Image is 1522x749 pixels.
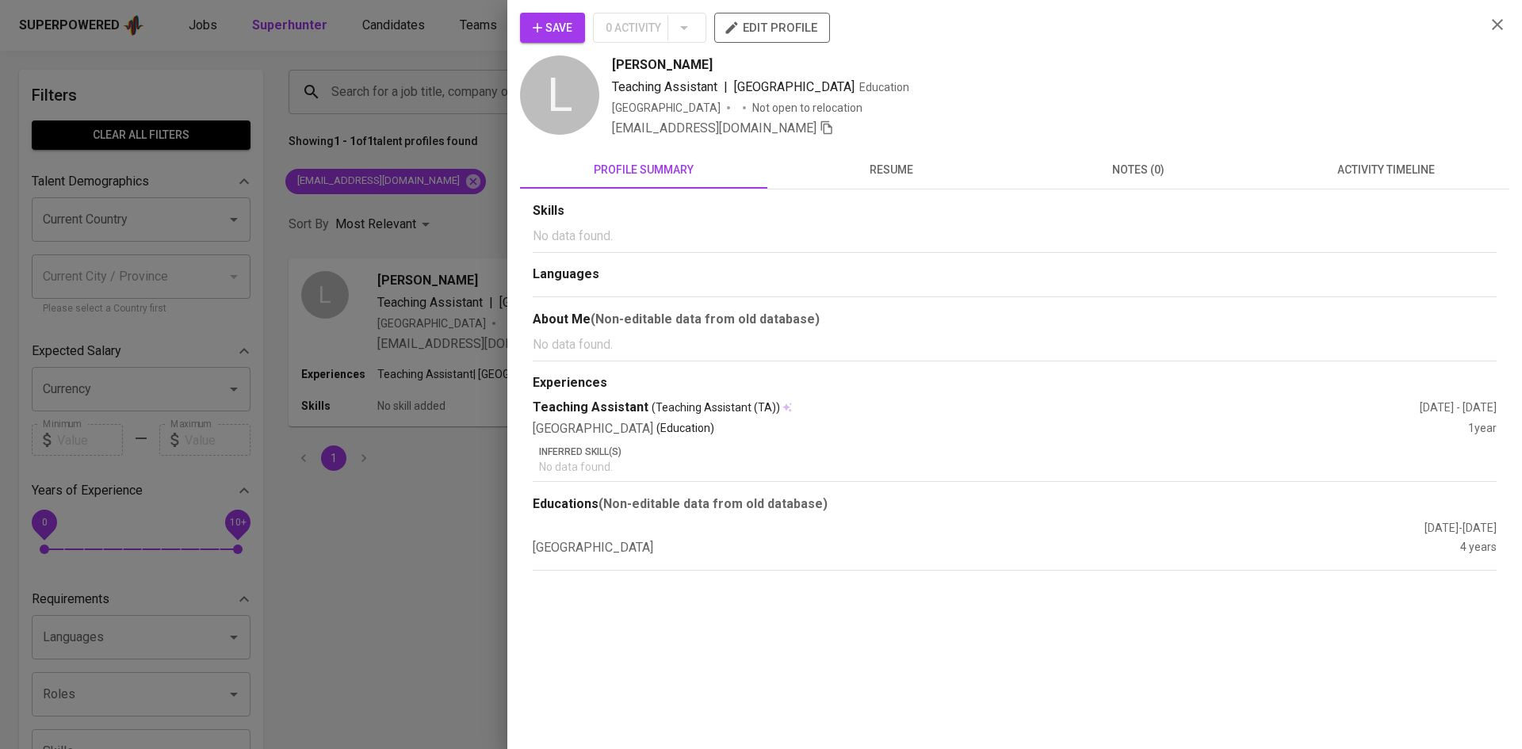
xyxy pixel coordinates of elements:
div: [DATE] - [DATE] [1420,399,1497,415]
span: [DATE] - [DATE] [1424,522,1497,534]
p: (Education) [656,420,714,438]
b: (Non-editable data from old database) [598,496,828,511]
div: [GEOGRAPHIC_DATA] [612,100,721,116]
div: [GEOGRAPHIC_DATA] [533,539,1460,557]
div: Educations [533,495,1497,514]
span: [EMAIL_ADDRESS][DOMAIN_NAME] [612,120,816,136]
div: 1 year [1468,420,1497,438]
div: 4 years [1460,539,1497,557]
p: Inferred Skill(s) [539,445,1497,459]
b: (Non-editable data from old database) [591,311,820,327]
div: Languages [533,266,1497,284]
a: edit profile [714,21,830,33]
div: Experiences [533,374,1497,392]
span: edit profile [727,17,817,38]
span: resume [777,160,1005,180]
div: L [520,55,599,135]
p: No data found. [533,335,1497,354]
span: Save [533,18,572,38]
button: Save [520,13,585,43]
span: | [724,78,728,97]
span: profile summary [530,160,758,180]
div: Teaching Assistant [533,399,1420,417]
div: [GEOGRAPHIC_DATA] [533,420,1468,438]
span: [GEOGRAPHIC_DATA] [734,79,855,94]
span: notes (0) [1024,160,1252,180]
span: Education [859,81,909,94]
p: No data found. [533,227,1497,246]
button: edit profile [714,13,830,43]
div: About Me [533,310,1497,329]
span: [PERSON_NAME] [612,55,713,75]
p: Not open to relocation [752,100,862,116]
span: activity timeline [1272,160,1500,180]
p: No data found. [539,459,1497,475]
span: (Teaching Assistant (TA)) [652,399,780,415]
span: Teaching Assistant [612,79,717,94]
div: Skills [533,202,1497,220]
